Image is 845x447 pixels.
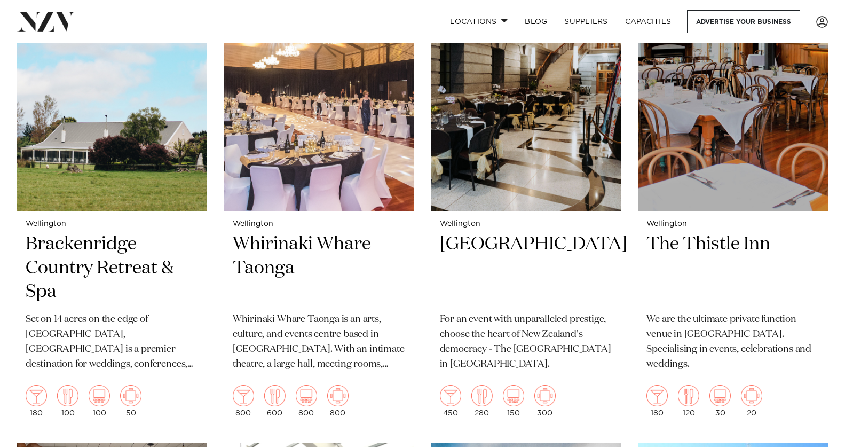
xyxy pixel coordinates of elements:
img: cocktail.png [233,385,254,406]
div: 50 [120,385,141,417]
img: cocktail.png [26,385,47,406]
div: 120 [678,385,699,417]
p: For an event with unparalleled prestige, choose the heart of New Zealand's democracy - The [GEOGR... [440,312,613,372]
img: theatre.png [89,385,110,406]
a: Capacities [617,10,680,33]
a: Locations [441,10,516,33]
div: 800 [327,385,349,417]
img: dining.png [264,385,286,406]
img: dining.png [471,385,493,406]
img: theatre.png [503,385,524,406]
h2: The Thistle Inn [646,232,819,304]
h2: [GEOGRAPHIC_DATA] [440,232,613,304]
img: cocktail.png [646,385,668,406]
small: Wellington [26,220,199,228]
div: 100 [57,385,78,417]
img: dining.png [678,385,699,406]
p: We are the ultimate private function venue in [GEOGRAPHIC_DATA]. Specialising in events, celebrat... [646,312,819,372]
div: 450 [440,385,461,417]
div: 100 [89,385,110,417]
img: meeting.png [741,385,762,406]
img: cocktail.png [440,385,461,406]
p: Set on 14 acres on the edge of [GEOGRAPHIC_DATA], [GEOGRAPHIC_DATA] is a premier destination for ... [26,312,199,372]
div: 600 [264,385,286,417]
div: 800 [233,385,254,417]
img: dining.png [57,385,78,406]
h2: Brackenridge Country Retreat & Spa [26,232,199,304]
div: 30 [709,385,731,417]
img: meeting.png [534,385,556,406]
a: Advertise your business [687,10,800,33]
img: nzv-logo.png [17,12,75,31]
div: 280 [471,385,493,417]
small: Wellington [440,220,613,228]
a: BLOG [516,10,556,33]
div: 180 [646,385,668,417]
h2: Whirinaki Whare Taonga [233,232,406,304]
img: meeting.png [327,385,349,406]
div: 800 [296,385,317,417]
div: 150 [503,385,524,417]
p: Whirinaki Whare Taonga is an arts, culture, and events centre based in [GEOGRAPHIC_DATA]. With an... [233,312,406,372]
small: Wellington [646,220,819,228]
div: 20 [741,385,762,417]
img: meeting.png [120,385,141,406]
small: Wellington [233,220,406,228]
div: 300 [534,385,556,417]
img: theatre.png [296,385,317,406]
div: 180 [26,385,47,417]
a: SUPPLIERS [556,10,616,33]
img: theatre.png [709,385,731,406]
